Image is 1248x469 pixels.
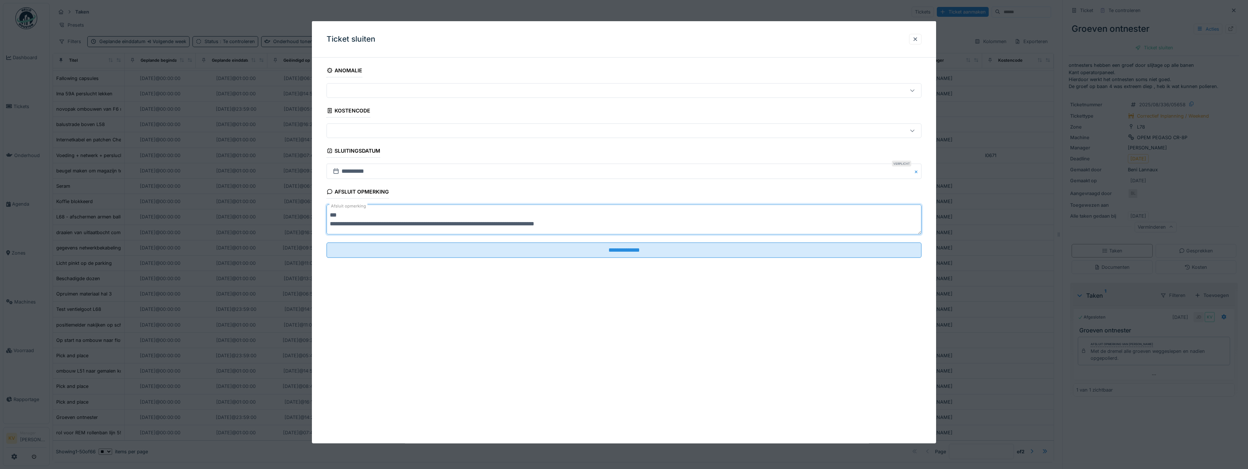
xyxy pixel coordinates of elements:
div: Kostencode [327,105,370,118]
label: Afsluit opmerking [329,202,367,211]
div: Verplicht [892,161,911,167]
div: Sluitingsdatum [327,145,380,158]
div: Afsluit opmerking [327,186,389,199]
div: Anomalie [327,65,362,77]
h3: Ticket sluiten [327,35,375,44]
button: Close [913,164,921,179]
